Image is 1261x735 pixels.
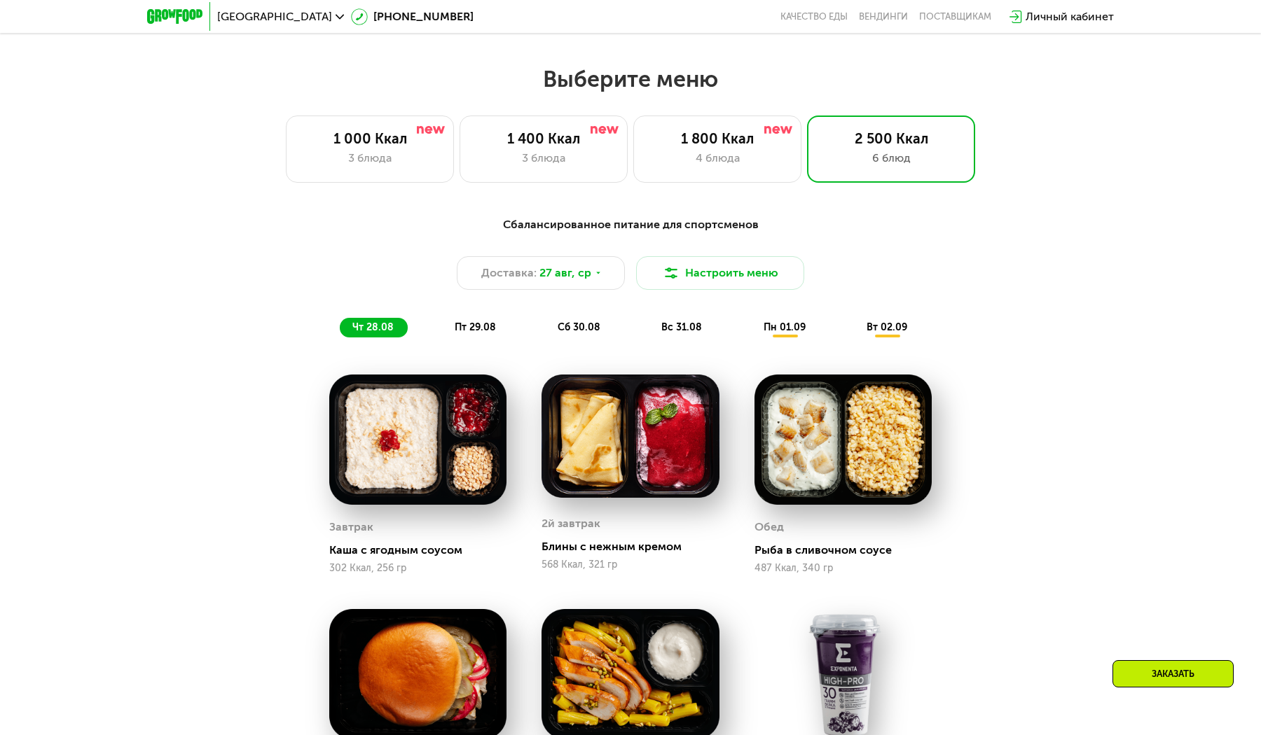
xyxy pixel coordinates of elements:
[1112,660,1234,687] div: Заказать
[648,130,787,147] div: 1 800 Ккал
[329,517,373,538] div: Завтрак
[859,11,908,22] a: Вендинги
[216,216,1045,234] div: Сбалансированное питание для спортсменов
[822,130,960,147] div: 2 500 Ккал
[539,265,591,281] span: 27 авг, ср
[329,543,518,557] div: Каша с ягодным соусом
[474,150,613,167] div: 3 блюда
[542,513,600,534] div: 2й завтрак
[217,11,332,22] span: [GEOGRAPHIC_DATA]
[455,321,496,333] span: пт 29.08
[329,563,507,574] div: 302 Ккал, 256 гр
[1026,8,1114,25] div: Личный кабинет
[481,265,537,281] span: Доставка:
[919,11,991,22] div: поставщикам
[754,543,943,557] div: Рыба в сливочном соусе
[780,11,848,22] a: Качество еды
[352,321,394,333] span: чт 28.08
[542,559,719,570] div: 568 Ккал, 321 гр
[301,130,439,147] div: 1 000 Ккал
[867,321,907,333] span: вт 02.09
[822,150,960,167] div: 6 блюд
[754,563,932,574] div: 487 Ккал, 340 гр
[474,130,613,147] div: 1 400 Ккал
[45,65,1216,93] h2: Выберите меню
[648,150,787,167] div: 4 блюда
[764,321,806,333] span: пн 01.09
[351,8,474,25] a: [PHONE_NUMBER]
[301,150,439,167] div: 3 блюда
[636,256,804,290] button: Настроить меню
[558,321,600,333] span: сб 30.08
[754,517,784,538] div: Обед
[542,540,730,554] div: Блины с нежным кремом
[661,321,702,333] span: вс 31.08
